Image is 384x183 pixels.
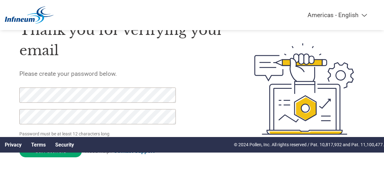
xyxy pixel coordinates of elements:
img: Infineum [5,6,54,24]
img: create-password [244,11,365,167]
h1: Thank you for verifying your email [19,20,227,61]
a: Security [55,142,74,148]
a: Terms [31,142,46,148]
h5: Please create your password below. [19,70,227,77]
p: © 2024 Pollen, Inc. All rights reserved / Pat. 10,817,932 and Pat. 11,100,477. [234,141,384,148]
a: Privacy [5,142,22,148]
p: Password must be at least 12 characters long [19,131,177,137]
